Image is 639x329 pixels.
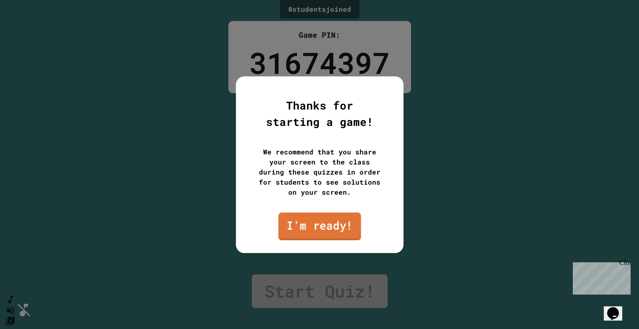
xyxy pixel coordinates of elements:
[257,97,383,130] div: Thanks for starting a game!
[278,212,361,240] a: I'm ready!
[569,259,631,295] iframe: chat widget
[257,147,383,197] div: We recommend that you share your screen to the class during these quizzes in order for students t...
[604,295,631,321] iframe: chat widget
[3,3,58,53] div: Chat with us now!Close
